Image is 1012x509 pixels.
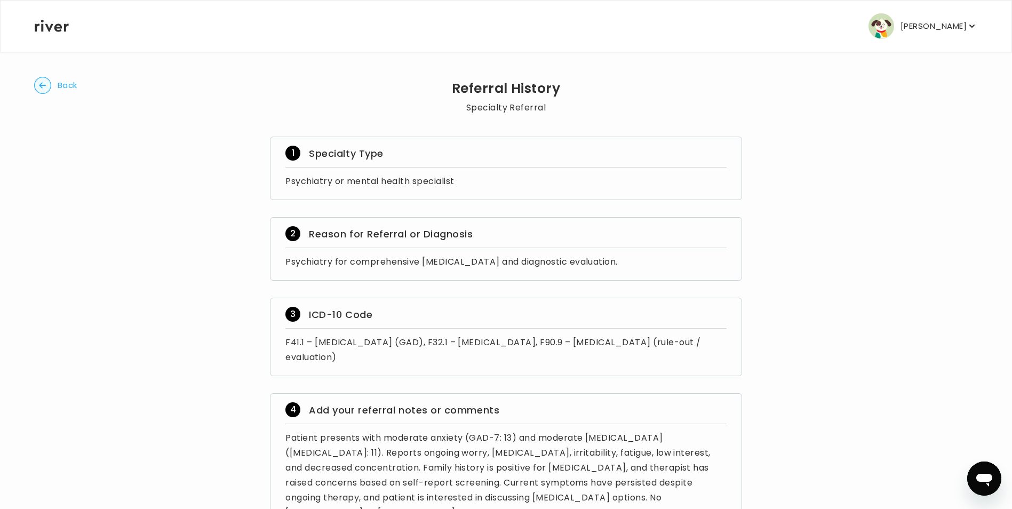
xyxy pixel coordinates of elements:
span: 4 [285,402,300,417]
button: user avatar[PERSON_NAME] [868,13,977,39]
img: user avatar [868,13,894,39]
div: Psychiatry for comprehensive [MEDICAL_DATA] and diagnostic evaluation. [285,254,727,269]
span: 3 [285,307,300,322]
div: F41.1 – [MEDICAL_DATA] (GAD), F32.1 – [MEDICAL_DATA], F90.9 – [MEDICAL_DATA] (rule-out / evaluation) [285,335,727,365]
span: Back [58,78,77,93]
p: Reason for Referral or Diagnosis [309,227,473,241]
span: 1 [285,146,300,161]
h2: Referral History [452,81,561,96]
p: [PERSON_NAME] [901,19,967,34]
button: Back [34,77,77,94]
p: Specialty Type [309,146,384,161]
p: ICD-10 Code [309,307,372,322]
div: Psychiatry or mental health specialist [285,174,727,189]
p: Add your referral notes or comments [309,403,499,417]
iframe: Button to launch messaging window [967,462,1001,496]
p: Specialty Referral [452,100,561,115]
span: 2 [285,226,300,241]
